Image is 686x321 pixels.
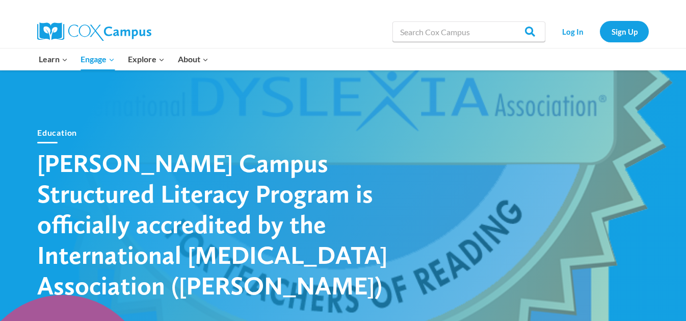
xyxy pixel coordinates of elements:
[37,22,151,41] img: Cox Campus
[81,53,115,66] span: Engage
[37,147,394,301] h1: [PERSON_NAME] Campus Structured Literacy Program is officially accredited by the International [M...
[178,53,208,66] span: About
[37,128,77,137] a: Education
[550,21,649,42] nav: Secondary Navigation
[392,21,545,42] input: Search Cox Campus
[128,53,165,66] span: Explore
[39,53,68,66] span: Learn
[600,21,649,42] a: Sign Up
[32,48,215,70] nav: Primary Navigation
[550,21,595,42] a: Log In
